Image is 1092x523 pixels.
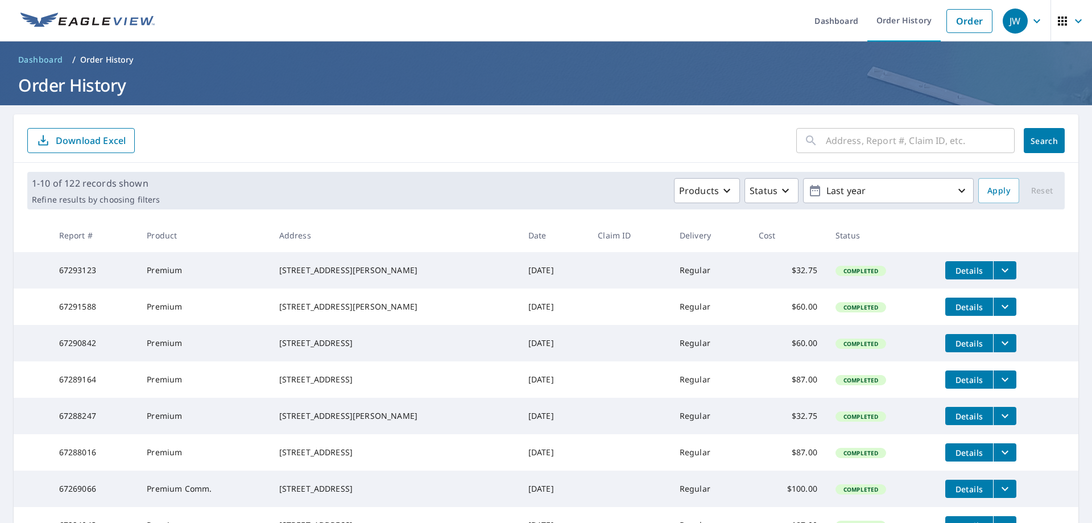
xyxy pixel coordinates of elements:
[50,398,138,434] td: 67288247
[750,219,826,252] th: Cost
[50,471,138,507] td: 67269066
[14,73,1078,97] h1: Order History
[826,125,1015,157] input: Address, Report #, Claim ID, etc.
[945,370,993,389] button: detailsBtn-67289164
[50,434,138,471] td: 67288016
[671,398,750,434] td: Regular
[993,298,1016,316] button: filesDropdownBtn-67291588
[519,361,589,398] td: [DATE]
[952,447,986,458] span: Details
[952,411,986,422] span: Details
[589,219,671,252] th: Claim ID
[750,184,777,197] p: Status
[18,54,63,65] span: Dashboard
[837,449,885,457] span: Completed
[750,252,826,289] td: $32.75
[72,53,76,67] li: /
[837,485,885,493] span: Completed
[279,337,510,349] div: [STREET_ADDRESS]
[50,361,138,398] td: 67289164
[803,178,974,203] button: Last year
[20,13,155,30] img: EV Logo
[138,325,270,361] td: Premium
[671,361,750,398] td: Regular
[671,289,750,325] td: Regular
[837,303,885,311] span: Completed
[750,398,826,434] td: $32.75
[671,471,750,507] td: Regular
[952,338,986,349] span: Details
[50,325,138,361] td: 67290842
[32,176,160,190] p: 1-10 of 122 records shown
[993,480,1016,498] button: filesDropdownBtn-67269066
[826,219,936,252] th: Status
[993,334,1016,352] button: filesDropdownBtn-67290842
[279,483,510,495] div: [STREET_ADDRESS]
[138,219,270,252] th: Product
[138,471,270,507] td: Premium Comm.
[674,178,740,203] button: Products
[993,370,1016,389] button: filesDropdownBtn-67289164
[671,219,750,252] th: Delivery
[279,301,510,312] div: [STREET_ADDRESS][PERSON_NAME]
[945,261,993,279] button: detailsBtn-67293123
[837,376,885,384] span: Completed
[987,184,1010,198] span: Apply
[978,178,1019,203] button: Apply
[679,184,719,197] p: Products
[138,252,270,289] td: Premium
[138,398,270,434] td: Premium
[750,289,826,325] td: $60.00
[952,484,986,495] span: Details
[945,298,993,316] button: detailsBtn-67291588
[750,361,826,398] td: $87.00
[279,374,510,385] div: [STREET_ADDRESS]
[945,334,993,352] button: detailsBtn-67290842
[952,302,986,312] span: Details
[519,252,589,289] td: [DATE]
[744,178,799,203] button: Status
[50,252,138,289] td: 67293123
[270,219,519,252] th: Address
[993,443,1016,462] button: filesDropdownBtn-67288016
[945,443,993,462] button: detailsBtn-67288016
[279,410,510,422] div: [STREET_ADDRESS][PERSON_NAME]
[945,407,993,425] button: detailsBtn-67288247
[32,195,160,205] p: Refine results by choosing filters
[519,219,589,252] th: Date
[14,51,68,69] a: Dashboard
[945,480,993,498] button: detailsBtn-67269066
[993,261,1016,279] button: filesDropdownBtn-67293123
[671,252,750,289] td: Regular
[1003,9,1028,34] div: JW
[750,471,826,507] td: $100.00
[750,325,826,361] td: $60.00
[519,398,589,434] td: [DATE]
[837,267,885,275] span: Completed
[519,434,589,471] td: [DATE]
[1024,128,1065,153] button: Search
[837,413,885,421] span: Completed
[952,374,986,385] span: Details
[138,289,270,325] td: Premium
[671,434,750,471] td: Regular
[993,407,1016,425] button: filesDropdownBtn-67288247
[837,340,885,348] span: Completed
[952,265,986,276] span: Details
[50,289,138,325] td: 67291588
[519,471,589,507] td: [DATE]
[671,325,750,361] td: Regular
[14,51,1078,69] nav: breadcrumb
[279,265,510,276] div: [STREET_ADDRESS][PERSON_NAME]
[1033,135,1056,146] span: Search
[279,447,510,458] div: [STREET_ADDRESS]
[519,325,589,361] td: [DATE]
[519,289,589,325] td: [DATE]
[50,219,138,252] th: Report #
[138,361,270,398] td: Premium
[822,181,955,201] p: Last year
[750,434,826,471] td: $87.00
[56,134,126,147] p: Download Excel
[27,128,135,153] button: Download Excel
[80,54,134,65] p: Order History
